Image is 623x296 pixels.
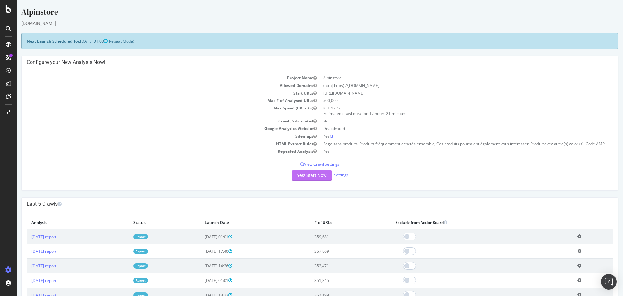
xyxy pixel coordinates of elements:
[293,273,373,288] td: 351,345
[15,278,40,283] a: [DATE] report
[5,33,602,49] div: (Repeat Mode)
[10,133,303,140] td: Sitemaps
[183,216,293,229] th: Launch Date
[15,234,40,239] a: [DATE] report
[303,140,596,148] td: Page sans produits, Produits fréquemment achetés ensemble, Ces produits pourraient également vous...
[293,216,373,229] th: # of URLs
[373,216,556,229] th: Exclude from ActionBoard
[303,97,596,104] td: 500,000
[303,148,596,155] td: Yes
[10,89,303,97] td: Start URLs
[116,278,131,283] a: Report
[293,229,373,244] td: 359,681
[303,133,596,140] td: Yes
[188,278,215,283] span: [DATE] 01:01
[10,38,63,44] strong: Next Launch Scheduled for:
[10,117,303,125] td: Crawl JS Activated
[10,125,303,132] td: Google Analytics Website
[15,263,40,269] a: [DATE] report
[188,234,215,239] span: [DATE] 01:01
[5,6,602,20] div: Alpinstore
[303,82,596,89] td: (http|https)://[DOMAIN_NAME]
[10,140,303,148] td: HTML Extract Rules
[63,38,91,44] span: [DATE] 01:00
[10,74,303,82] td: Project Name
[601,274,617,290] div: Open Intercom Messenger
[10,59,596,66] h4: Configure your New Analysis Now!
[303,74,596,82] td: Alpinstore
[303,104,596,117] td: 8 URLs / s Estimated crawl duration:
[188,249,215,254] span: [DATE] 17:40
[15,249,40,254] a: [DATE] report
[303,117,596,125] td: No
[275,170,315,181] button: Yes! Start Now
[10,216,112,229] th: Analysis
[293,259,373,273] td: 352,471
[10,104,303,117] td: Max Speed (URLs / s)
[10,97,303,104] td: Max # of Analysed URLs
[5,20,602,27] div: [DOMAIN_NAME]
[317,172,332,178] a: Settings
[303,89,596,97] td: [URL][DOMAIN_NAME]
[352,111,389,116] span: 17 hours 21 minutes
[10,161,596,167] p: View Crawl Settings
[303,125,596,132] td: Deactivated
[10,201,596,207] h4: Last 5 Crawls
[116,249,131,254] a: Report
[10,82,303,89] td: Allowed Domains
[293,244,373,259] td: 357,869
[10,148,303,155] td: Repeated Analysis
[188,263,215,269] span: [DATE] 14:26
[116,234,131,239] a: Report
[112,216,183,229] th: Status
[116,263,131,269] a: Report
